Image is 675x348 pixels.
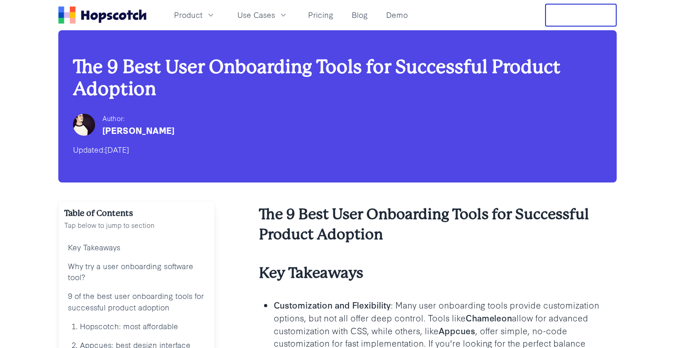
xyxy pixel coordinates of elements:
span: Product [174,9,202,21]
img: Cam Sloan [73,114,95,136]
h1: The 9 Best User Onboarding Tools for Successful Product Adoption [73,56,602,100]
div: Author: [102,113,174,124]
a: Key Takeaways [64,238,209,257]
button: Product [169,7,221,22]
span: Use Cases [237,9,275,21]
h2: Table of Contents [64,207,209,220]
a: Pricing [304,7,337,22]
p: Tap below to jump to section [64,220,209,231]
h3: Key Takeaways [259,263,617,283]
b: Appcues [439,324,475,337]
a: Blog [348,7,371,22]
b: Customization and Flexibility [274,298,391,311]
a: 9 of the best user onboarding tools for successful product adoption [64,287,209,317]
a: 1. Hopscotch: most affordable [64,317,209,336]
button: Free Trial [545,4,617,27]
h2: The 9 Best User Onboarding Tools for Successful Product Adoption [259,204,617,245]
div: [PERSON_NAME] [102,124,174,137]
a: Home [58,6,146,24]
div: Updated: [73,142,602,157]
b: Chameleon [466,311,512,324]
time: [DATE] [105,144,129,155]
button: Use Cases [232,7,293,22]
a: Why try a user onboarding software tool? [64,257,209,287]
a: Demo [382,7,411,22]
